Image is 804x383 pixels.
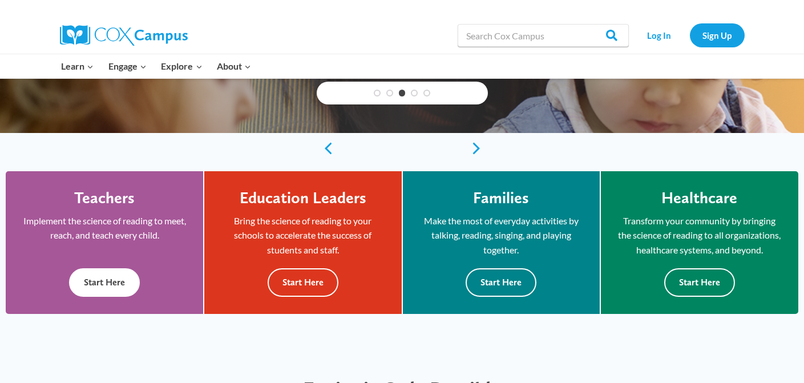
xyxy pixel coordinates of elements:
button: Child menu of Learn [54,54,102,78]
div: content slider buttons [317,137,488,160]
a: 1 [374,90,381,96]
a: next [471,142,488,155]
p: Transform your community by bringing the science of reading to all organizations, healthcare syst... [618,213,781,257]
a: Families Make the most of everyday activities by talking, reading, singing, and playing together.... [403,171,600,314]
a: Log In [635,23,684,47]
a: 5 [423,90,430,96]
a: 3 [399,90,406,96]
h4: Healthcare [661,188,737,208]
h4: Families [473,188,529,208]
button: Start Here [268,268,338,296]
nav: Primary Navigation [54,54,258,78]
button: Child menu of Explore [154,54,210,78]
input: Search Cox Campus [458,24,629,47]
button: Child menu of About [209,54,258,78]
img: Cox Campus [60,25,188,46]
nav: Secondary Navigation [635,23,745,47]
button: Start Here [466,268,536,296]
a: Sign Up [690,23,745,47]
a: 4 [411,90,418,96]
p: Bring the science of reading to your schools to accelerate the success of students and staff. [221,213,384,257]
a: Teachers Implement the science of reading to meet, reach, and teach every child. Start Here [6,171,203,314]
h4: Education Leaders [240,188,366,208]
a: Healthcare Transform your community by bringing the science of reading to all organizations, heal... [601,171,798,314]
button: Child menu of Engage [101,54,154,78]
button: Start Here [664,268,735,296]
a: Education Leaders Bring the science of reading to your schools to accelerate the success of stude... [204,171,401,314]
p: Implement the science of reading to meet, reach, and teach every child. [23,213,186,243]
p: Make the most of everyday activities by talking, reading, singing, and playing together. [420,213,583,257]
a: previous [317,142,334,155]
h4: Teachers [74,188,135,208]
button: Start Here [69,268,140,296]
a: 2 [386,90,393,96]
